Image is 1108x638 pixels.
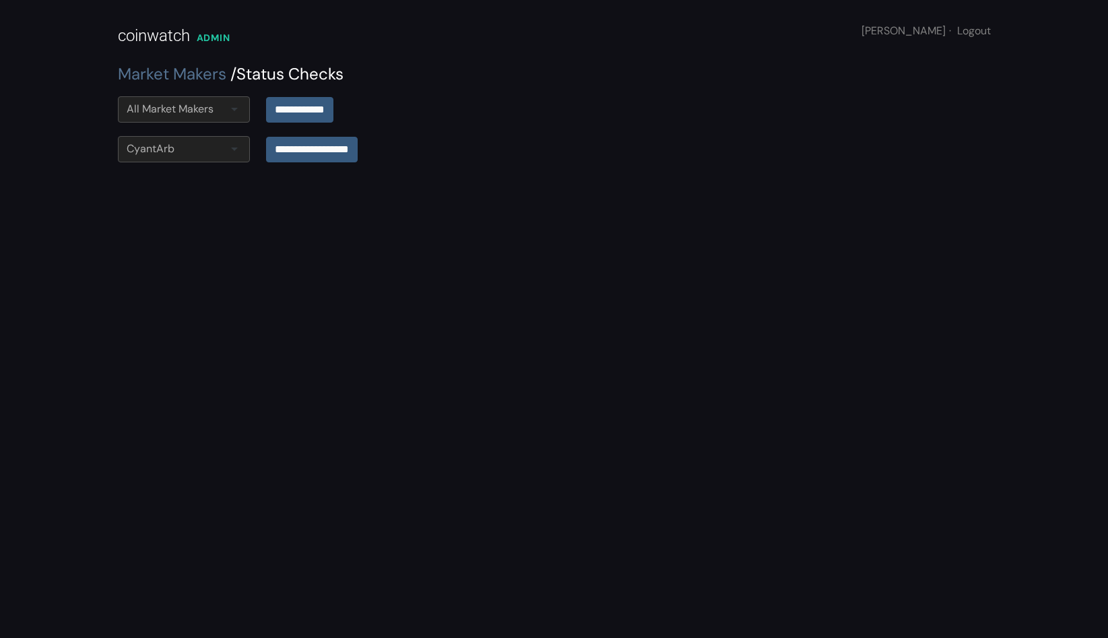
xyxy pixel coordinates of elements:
div: All Market Makers [127,101,214,117]
a: Market Makers [118,63,226,84]
span: · [949,24,951,38]
div: [PERSON_NAME] [861,23,991,39]
div: ADMIN [197,31,230,45]
div: coinwatch [118,24,190,48]
span: / [230,63,236,84]
div: CyantArb [127,141,174,157]
a: Logout [957,24,991,38]
div: Status Checks [118,62,991,86]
